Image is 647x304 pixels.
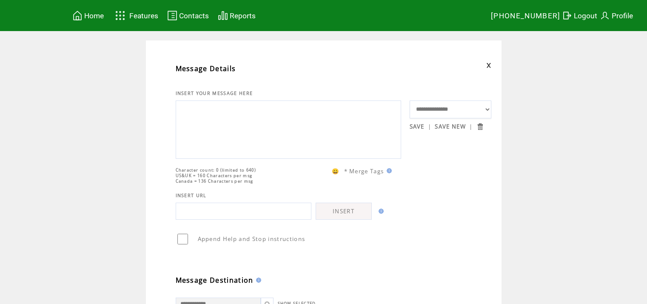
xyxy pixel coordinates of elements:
span: Profile [612,11,633,20]
img: home.svg [72,10,83,21]
span: Logout [574,11,597,20]
a: Features [111,7,160,24]
span: [PHONE_NUMBER] [491,11,561,20]
input: Submit [476,123,484,131]
a: Contacts [166,9,210,22]
span: Message Destination [176,275,254,285]
a: SAVE NEW [435,123,466,130]
span: * Merge Tags [344,167,384,175]
span: Reports [230,11,256,20]
span: Character count: 0 (limited to 640) [176,167,257,173]
span: Contacts [179,11,209,20]
span: | [469,123,473,130]
img: contacts.svg [167,10,177,21]
img: help.gif [376,209,384,214]
img: profile.svg [600,10,610,21]
a: Home [71,9,105,22]
span: INSERT YOUR MESSAGE HERE [176,90,253,96]
img: chart.svg [218,10,228,21]
a: Profile [599,9,634,22]
a: Reports [217,9,257,22]
span: INSERT URL [176,192,207,198]
img: help.gif [254,278,261,283]
span: 😀 [332,167,339,175]
span: Append Help and Stop instructions [198,235,305,243]
a: INSERT [316,203,372,220]
a: SAVE [410,123,425,130]
a: Logout [561,9,599,22]
span: | [428,123,431,130]
span: US&UK = 160 Characters per msg [176,173,253,178]
span: Canada = 136 Characters per msg [176,178,254,184]
img: features.svg [113,9,128,23]
img: exit.svg [562,10,572,21]
span: Home [84,11,104,20]
span: Message Details [176,64,236,73]
span: Features [129,11,158,20]
img: help.gif [384,168,392,173]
